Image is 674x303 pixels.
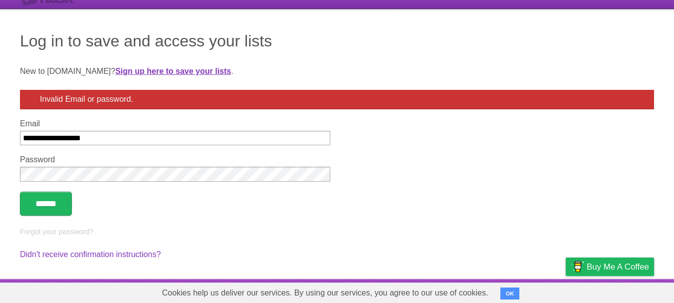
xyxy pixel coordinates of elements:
[553,282,579,301] a: Privacy
[571,258,584,275] img: Buy me a coffee
[20,228,93,236] a: Forgot your password?
[466,282,506,301] a: Developers
[591,282,654,301] a: Suggest a feature
[20,250,161,259] a: Didn't receive confirmation instructions?
[20,65,654,77] p: New to [DOMAIN_NAME]? .
[587,258,649,276] span: Buy me a coffee
[20,29,654,53] h1: Log in to save and access your lists
[20,119,330,128] label: Email
[20,90,654,109] div: Invalid Email or password.
[115,67,231,75] a: Sign up here to save your lists
[519,282,541,301] a: Terms
[20,155,330,164] label: Password
[500,288,520,300] button: OK
[152,283,498,303] span: Cookies help us deliver our services. By using our services, you agree to our use of cookies.
[433,282,454,301] a: About
[566,258,654,276] a: Buy me a coffee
